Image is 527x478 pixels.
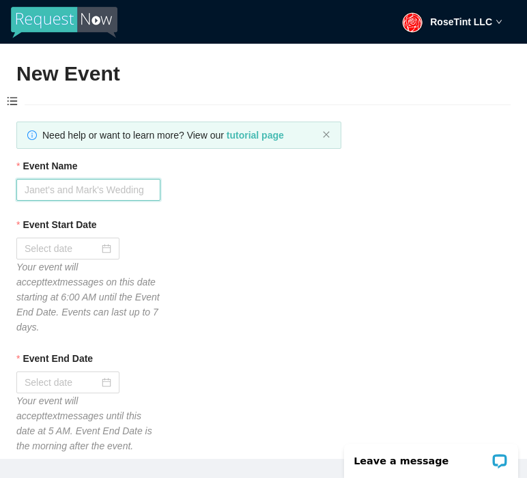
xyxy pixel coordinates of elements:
[322,130,330,139] button: close
[23,158,77,173] b: Event Name
[16,395,152,451] i: Your event will accept text messages until this date at 5 AM. Event End Date is the morning after...
[401,12,423,33] img: ACg8ocI5MKOPrtRRHUAy6gFIbY_C1QLyNiC4Btf4REL78NHSRNEEE_zQ=s96-c
[42,130,284,141] span: Need help or want to learn more? View our
[430,16,492,27] strong: RoseTint LLC
[335,435,527,478] iframe: LiveChat chat widget
[23,351,93,366] b: Event End Date
[27,130,37,140] span: info-circle
[496,18,502,25] span: down
[16,179,160,201] input: Janet's and Mark's Wedding
[25,241,99,256] input: Select date
[23,217,96,232] b: Event Start Date
[25,375,99,390] input: Select date
[11,7,117,38] img: RequestNow
[16,262,160,333] i: Your event will accept text messages on this date starting at 6:00 AM until the Event End Date. E...
[16,60,511,88] h2: New Event
[227,130,284,141] a: tutorial page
